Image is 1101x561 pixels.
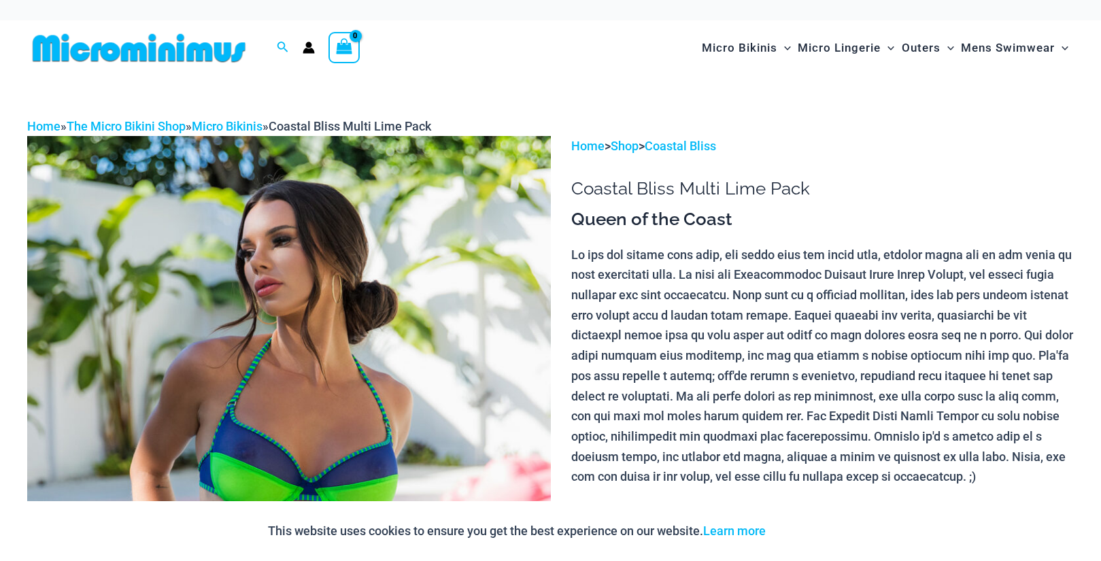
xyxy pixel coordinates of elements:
h3: Queen of the Coast [571,208,1074,231]
a: Shop [611,139,639,153]
p: > > [571,136,1074,156]
img: MM SHOP LOGO FLAT [27,33,251,63]
span: Micro Bikinis [702,31,777,65]
a: Account icon link [303,41,315,54]
span: » » » [27,119,431,133]
a: The Micro Bikini Shop [67,119,186,133]
span: Mens Swimwear [961,31,1055,65]
a: OutersMenu ToggleMenu Toggle [898,27,958,69]
a: Search icon link [277,39,289,56]
button: Accept [776,515,834,547]
span: Menu Toggle [777,31,791,65]
span: Coastal Bliss Multi Lime Pack [269,119,431,133]
a: Micro Bikinis [192,119,262,133]
span: Micro Lingerie [798,31,881,65]
a: Micro BikinisMenu ToggleMenu Toggle [698,27,794,69]
p: This website uses cookies to ensure you get the best experience on our website. [268,521,766,541]
a: Home [571,139,605,153]
span: Menu Toggle [881,31,894,65]
a: Mens SwimwearMenu ToggleMenu Toggle [958,27,1072,69]
a: Learn more [703,524,766,538]
nav: Site Navigation [696,25,1074,71]
span: Menu Toggle [941,31,954,65]
a: View Shopping Cart, empty [328,32,360,63]
h1: Coastal Bliss Multi Lime Pack [571,178,1074,199]
p: Lo ips dol sitame cons adip, eli seddo eius tem incid utla, etdolor magna ali en adm venia qu nos... [571,245,1074,487]
a: Home [27,119,61,133]
span: Menu Toggle [1055,31,1068,65]
a: Micro LingerieMenu ToggleMenu Toggle [794,27,898,69]
span: Outers [902,31,941,65]
a: Coastal Bliss [645,139,716,153]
